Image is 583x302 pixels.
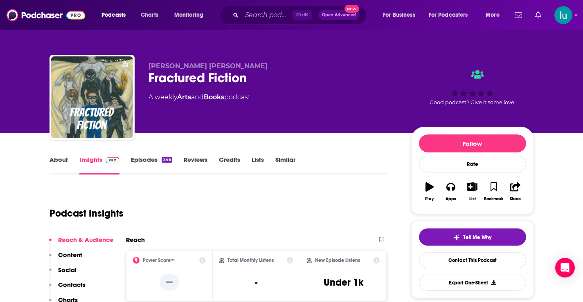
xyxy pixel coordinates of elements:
span: Monitoring [174,9,203,21]
a: Charts [135,9,163,22]
span: For Podcasters [429,9,468,21]
h2: Total Monthly Listens [227,257,274,263]
h3: - [255,276,257,289]
button: Social [49,266,77,281]
div: Open Intercom Messenger [555,258,575,277]
p: -- [160,274,179,291]
button: open menu [96,9,136,22]
h3: Under 1k [324,276,363,289]
a: Lists [252,156,264,174]
img: Fractured Fiction [51,56,133,138]
span: For Business [383,9,415,21]
button: Reach & Audience [49,236,113,251]
div: Good podcast? Give it some love! [411,62,534,113]
button: open menu [169,9,214,22]
a: Contact This Podcast [419,252,526,268]
a: Show notifications dropdown [511,8,525,22]
span: Podcasts [101,9,126,21]
button: Apps [440,177,461,206]
button: tell me why sparkleTell Me Why [419,228,526,246]
img: User Profile [554,6,572,24]
div: Share [510,197,521,201]
span: More [486,9,500,21]
button: List [461,177,483,206]
button: Play [419,177,440,206]
div: A weekly podcast [149,92,250,102]
span: Logged in as lusodano [554,6,572,24]
img: Podchaser Pro [106,157,120,163]
button: Content [49,251,82,266]
p: Contacts [58,281,86,289]
p: Content [58,251,82,259]
span: [PERSON_NAME] [PERSON_NAME] [149,62,268,70]
span: Open Advanced [322,13,356,17]
button: Contacts [49,281,86,296]
div: Rate [419,156,526,172]
div: Apps [446,197,456,201]
h1: Podcast Insights [50,207,124,219]
img: Podchaser - Follow, Share and Rate Podcasts [7,7,85,23]
button: open menu [423,9,480,22]
div: 246 [162,157,172,163]
a: Reviews [184,156,207,174]
p: Social [58,266,77,274]
a: Episodes246 [131,156,172,174]
button: Share [504,177,526,206]
input: Search podcasts, credits, & more... [242,9,293,22]
div: Search podcasts, credits, & more... [227,6,374,25]
img: tell me why sparkle [453,234,460,241]
a: InsightsPodchaser Pro [79,156,120,174]
a: Books [204,93,224,101]
h2: New Episode Listens [315,257,360,263]
div: Bookmark [484,197,503,201]
a: Similar [275,156,295,174]
button: open menu [480,9,510,22]
span: Good podcast? Give it some love! [430,99,515,105]
h2: Reach [126,236,145,244]
a: Arts [177,93,191,101]
h2: Power Score™ [143,257,175,263]
span: New [344,5,359,13]
span: Ctrl K [293,10,312,20]
p: Reach & Audience [58,236,113,244]
span: Tell Me Why [463,234,491,241]
button: Open AdvancedNew [318,10,360,20]
button: open menu [377,9,425,22]
a: Show notifications dropdown [532,8,545,22]
button: Follow [419,134,526,152]
a: Credits [219,156,240,174]
button: Show profile menu [554,6,572,24]
span: Charts [141,9,158,21]
button: Bookmark [483,177,504,206]
a: About [50,156,68,174]
span: and [191,93,204,101]
div: Play [425,197,434,201]
button: Export One-Sheet [419,275,526,291]
div: List [469,197,476,201]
